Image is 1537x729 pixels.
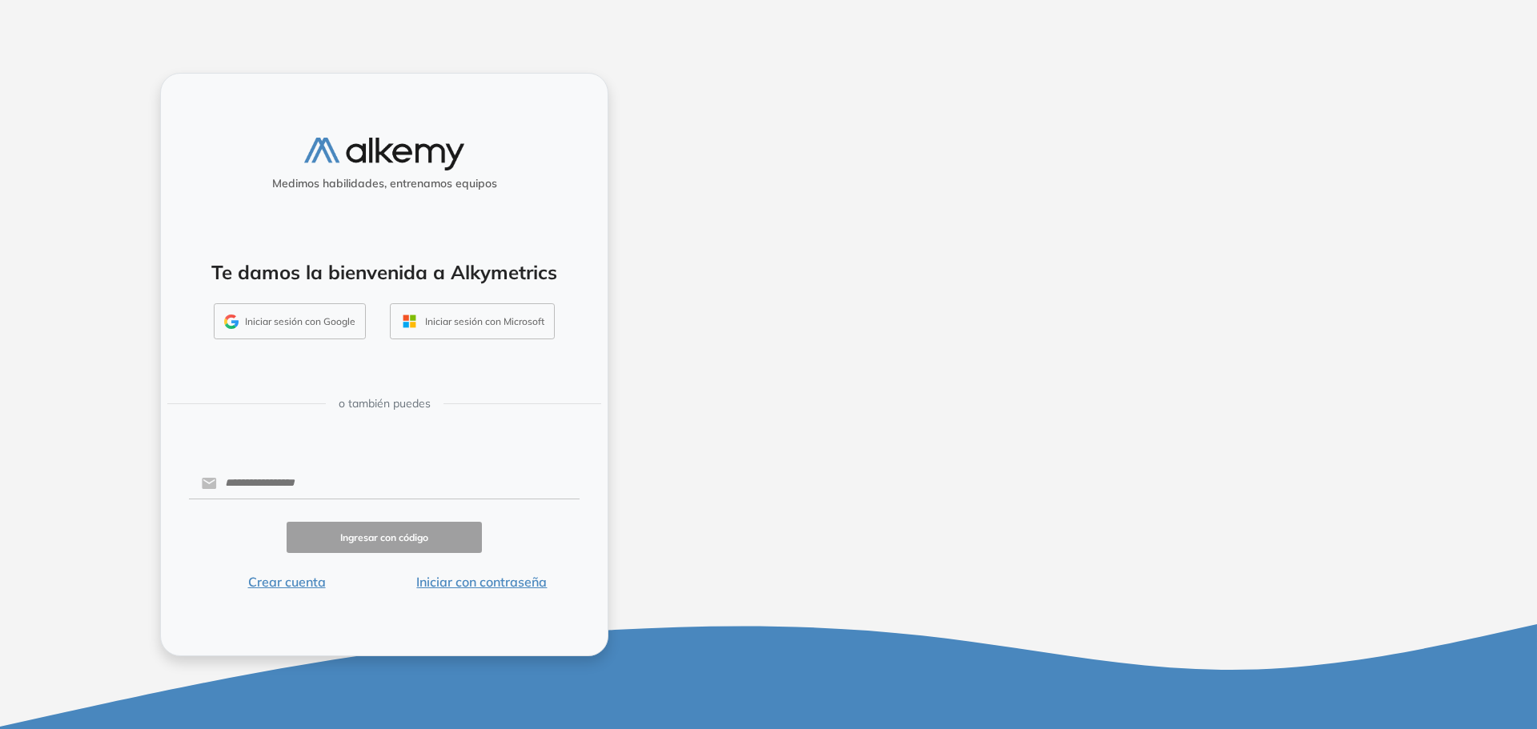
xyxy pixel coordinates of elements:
iframe: Chat Widget [1249,543,1537,729]
div: Widget de chat [1249,543,1537,729]
button: Iniciar sesión con Google [214,303,366,340]
h4: Te damos la bienvenida a Alkymetrics [182,261,587,284]
button: Iniciar sesión con Microsoft [390,303,555,340]
img: GMAIL_ICON [224,314,239,329]
span: o también puedes [339,395,431,412]
button: Ingresar con código [287,522,482,553]
img: OUTLOOK_ICON [400,312,419,330]
button: Crear cuenta [189,572,384,591]
button: Iniciar con contraseña [384,572,580,591]
img: logo-alkemy [304,138,464,170]
h5: Medimos habilidades, entrenamos equipos [167,177,601,190]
